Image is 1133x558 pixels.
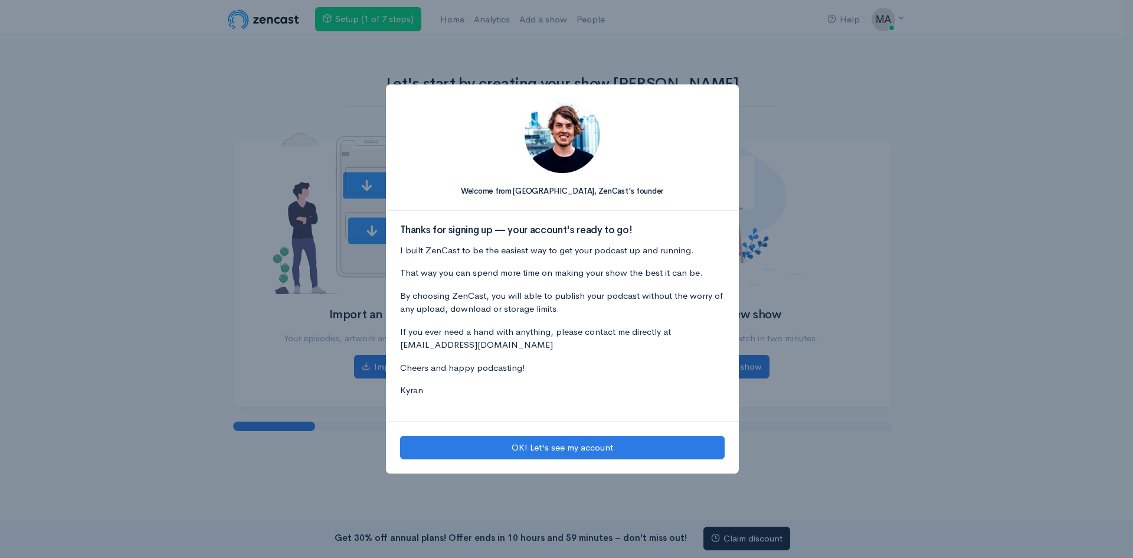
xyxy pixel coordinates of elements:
h5: Welcome from [GEOGRAPHIC_DATA], ZenCast's founder [400,187,725,195]
h3: Thanks for signing up — your account's ready to go! [400,225,725,236]
p: By choosing ZenCast, you will able to publish your podcast without the worry of any upload, downl... [400,289,725,316]
button: OK! Let's see my account [400,436,725,460]
iframe: gist-messenger-bubble-iframe [1093,518,1121,546]
p: I built ZenCast to be the easiest way to get your podcast up and running. [400,244,725,257]
p: If you ever need a hand with anything, please contact me directly at [EMAIL_ADDRESS][DOMAIN_NAME] [400,325,725,352]
p: That way you can spend more time on making your show the best it can be. [400,266,725,280]
p: Kyran [400,384,725,397]
p: Cheers and happy podcasting! [400,361,725,375]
